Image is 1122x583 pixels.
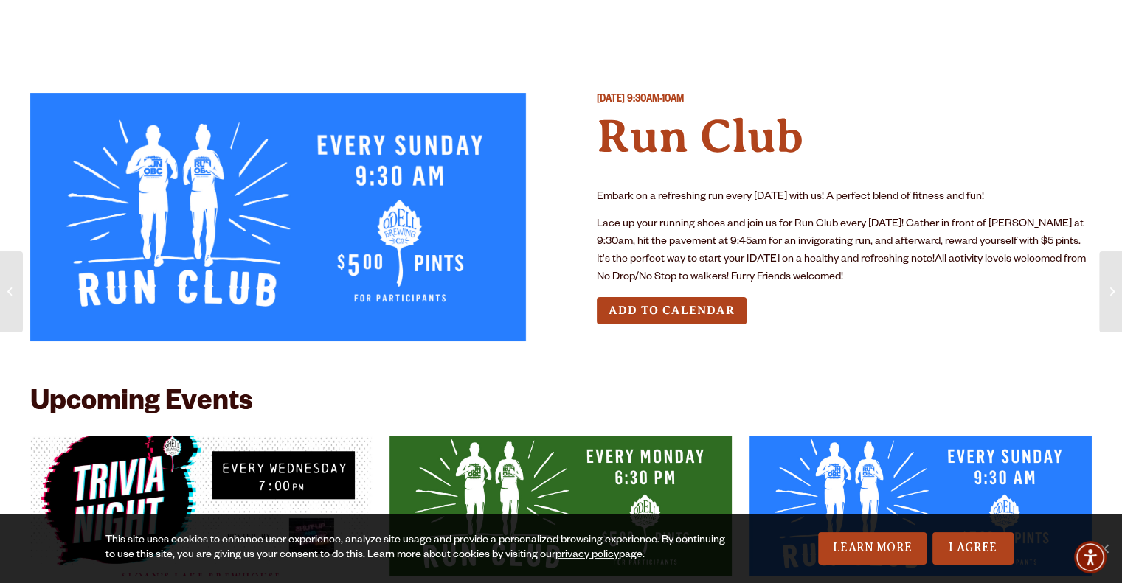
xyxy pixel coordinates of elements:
[433,10,511,43] a: Winery
[157,10,257,43] a: Taprooms
[551,10,606,43] a: Odell Home
[30,436,373,576] a: View event details
[955,18,1047,30] span: Beer Finder
[44,10,100,43] a: Beer
[54,18,90,30] span: Beer
[627,94,684,106] span: 9:30AM-10AM
[945,10,1057,43] a: Beer Finder
[814,10,887,43] a: Impact
[167,18,248,30] span: Taprooms
[597,216,1092,287] p: Lace up your running shoes and join us for Run Club every [DATE]! Gather in front of [PERSON_NAME...
[749,436,1092,576] a: View event details
[662,18,747,30] span: Our Story
[652,10,756,43] a: Our Story
[823,18,878,30] span: Impact
[597,189,1092,206] p: Embark on a refreshing run every [DATE] with us! A perfect blend of fitness and fun!
[597,297,747,324] button: Add to Calendar
[818,532,927,565] a: Learn More
[597,94,625,106] span: [DATE]
[443,18,502,30] span: Winery
[932,532,1014,565] a: I Agree
[30,388,252,421] h2: Upcoming Events
[325,18,365,30] span: Gear
[105,534,735,563] div: This site uses cookies to enhance user experience, analyze site usage and provide a personalized ...
[555,550,619,562] a: privacy policy
[315,10,375,43] a: Gear
[597,108,1092,165] h4: Run Club
[389,436,732,576] a: View event details
[1074,541,1107,573] div: Accessibility Menu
